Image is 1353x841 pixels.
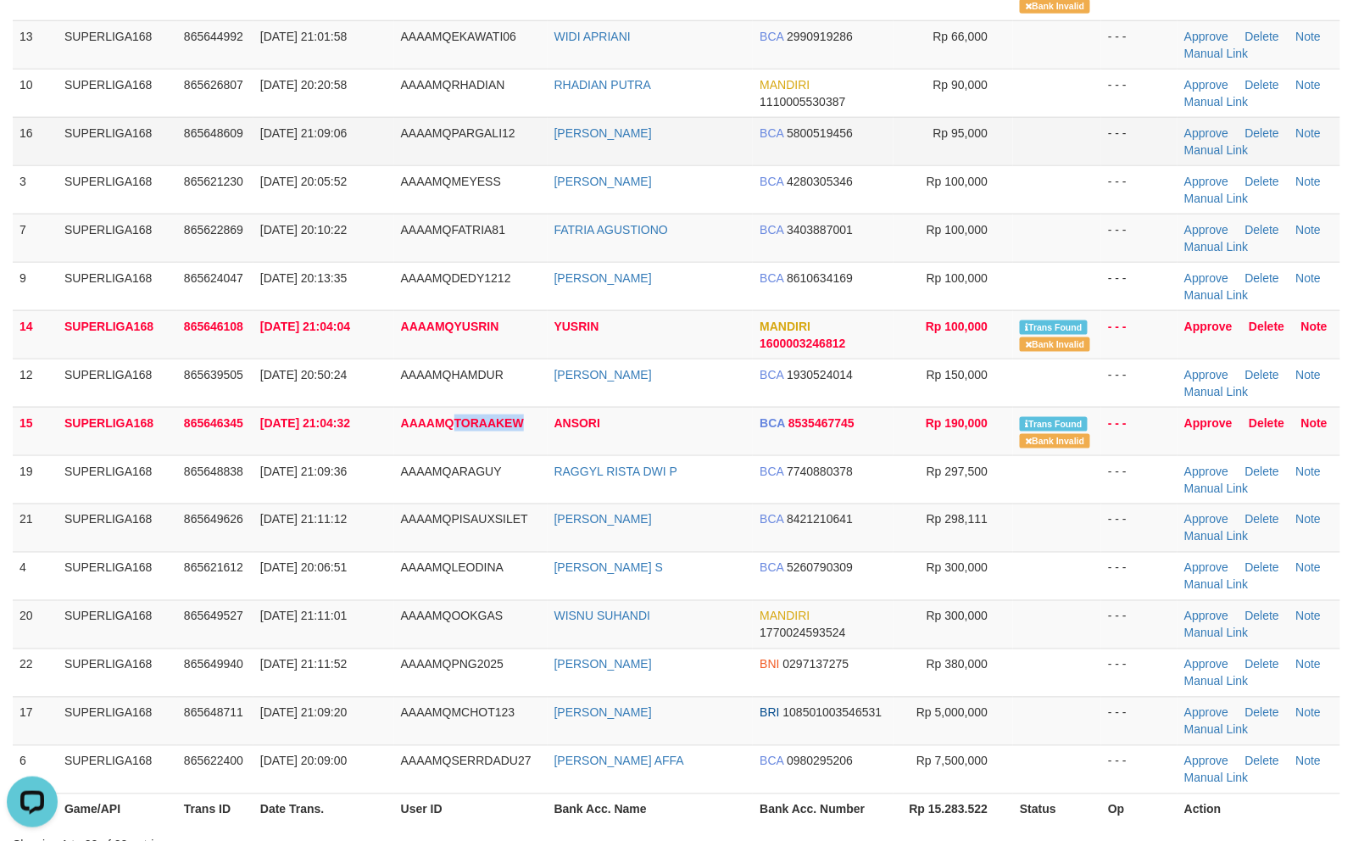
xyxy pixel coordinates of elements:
[1301,320,1328,333] a: Note
[554,465,677,478] a: RAGGYL RISTA DWI P
[1101,407,1178,455] td: - - -
[253,794,394,825] th: Date Trans.
[760,513,783,526] span: BCA
[1101,69,1178,117] td: - - -
[184,658,243,671] span: 865649940
[260,706,347,720] span: [DATE] 21:09:20
[13,600,58,649] td: 20
[1184,675,1249,688] a: Manual Link
[184,368,243,382] span: 865639505
[184,30,243,43] span: 865644992
[13,504,58,552] td: 21
[760,416,785,430] span: BCA
[401,271,511,285] span: AAAAMQDEDY1212
[1245,706,1279,720] a: Delete
[760,658,779,671] span: BNI
[13,310,58,359] td: 14
[753,794,894,825] th: Bank Acc. Number
[554,368,652,382] a: [PERSON_NAME]
[58,310,177,359] td: SUPERLIGA168
[184,610,243,623] span: 865649527
[554,755,684,768] a: [PERSON_NAME] AFFA
[783,706,883,720] span: Copy 108501003546531 to clipboard
[787,126,853,140] span: Copy 5800519456 to clipboard
[1101,649,1178,697] td: - - -
[401,513,528,526] span: AAAAMQPISAUXSILET
[927,271,988,285] span: Rp 100,000
[1245,223,1279,237] a: Delete
[894,794,1013,825] th: Rp 15.283.522
[1101,310,1178,359] td: - - -
[1184,610,1228,623] a: Approve
[1249,320,1284,333] a: Delete
[1184,627,1249,640] a: Manual Link
[554,610,651,623] a: WISNU SUHANDI
[1245,368,1279,382] a: Delete
[1184,30,1228,43] a: Approve
[1178,794,1340,825] th: Action
[933,126,988,140] span: Rp 95,000
[787,30,853,43] span: Copy 2990919286 to clipboard
[760,610,810,623] span: MANDIRI
[1184,288,1249,302] a: Manual Link
[1184,578,1249,592] a: Manual Link
[554,416,600,430] a: ANSORI
[394,794,548,825] th: User ID
[13,117,58,165] td: 16
[1184,530,1249,543] a: Manual Link
[1184,771,1249,785] a: Manual Link
[1296,513,1322,526] a: Note
[760,223,783,237] span: BCA
[760,95,845,109] span: Copy 1110005530387 to clipboard
[1245,561,1279,575] a: Delete
[1184,143,1249,157] a: Manual Link
[1296,271,1322,285] a: Note
[401,175,501,188] span: AAAAMQMEYESS
[58,552,177,600] td: SUPERLIGA168
[1013,794,1101,825] th: Status
[58,794,177,825] th: Game/API
[260,30,347,43] span: [DATE] 21:01:58
[184,465,243,478] span: 865648838
[1101,504,1178,552] td: - - -
[260,755,347,768] span: [DATE] 20:09:00
[184,513,243,526] span: 865649626
[13,745,58,794] td: 6
[787,465,853,478] span: Copy 7740880378 to clipboard
[13,69,58,117] td: 10
[7,7,58,58] button: Open LiveChat chat widget
[1296,30,1322,43] a: Note
[1245,175,1279,188] a: Delete
[554,175,652,188] a: [PERSON_NAME]
[58,20,177,69] td: SUPERLIGA168
[927,561,988,575] span: Rp 300,000
[13,552,58,600] td: 4
[1245,513,1279,526] a: Delete
[1101,552,1178,600] td: - - -
[58,455,177,504] td: SUPERLIGA168
[760,30,783,43] span: BCA
[184,561,243,575] span: 865621612
[260,320,350,333] span: [DATE] 21:04:04
[1296,78,1322,92] a: Note
[927,513,988,526] span: Rp 298,111
[1020,434,1089,448] span: Bank is not match
[1184,723,1249,737] a: Manual Link
[1020,320,1088,335] span: Similar transaction found
[760,627,845,640] span: Copy 1770024593524 to clipboard
[184,416,243,430] span: 865646345
[548,794,754,825] th: Bank Acc. Name
[1101,359,1178,407] td: - - -
[177,794,253,825] th: Trans ID
[1184,416,1233,430] a: Approve
[1245,30,1279,43] a: Delete
[1245,126,1279,140] a: Delete
[1296,465,1322,478] a: Note
[58,649,177,697] td: SUPERLIGA168
[184,706,243,720] span: 865648711
[927,465,988,478] span: Rp 297,500
[933,78,988,92] span: Rp 90,000
[1184,78,1228,92] a: Approve
[58,745,177,794] td: SUPERLIGA168
[1296,175,1322,188] a: Note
